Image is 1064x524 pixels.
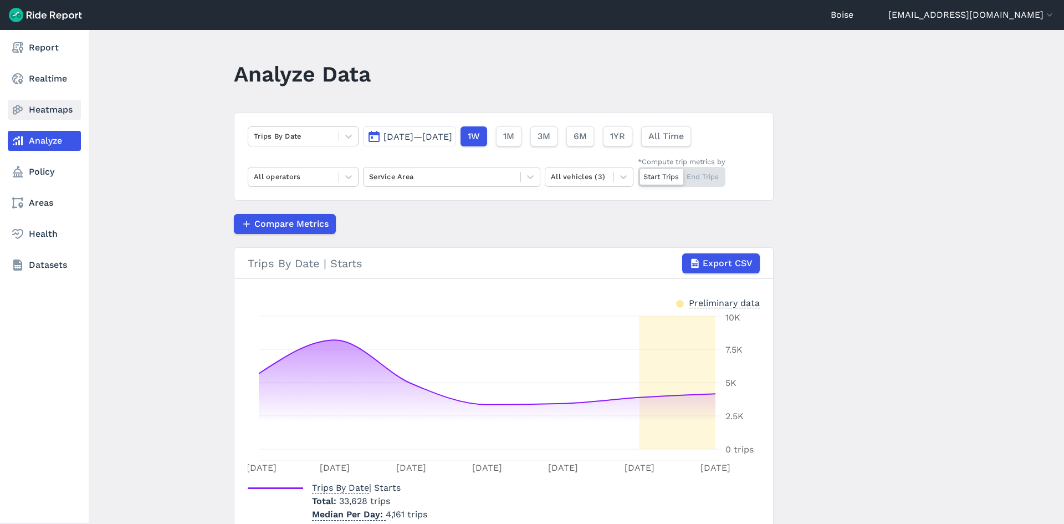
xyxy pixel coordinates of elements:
button: 6M [566,126,594,146]
a: Heatmaps [8,100,81,120]
span: 1YR [610,130,625,143]
span: 6M [574,130,587,143]
p: 4,161 trips [312,508,427,521]
div: Trips By Date | Starts [248,253,760,273]
tspan: [DATE] [320,462,350,473]
a: Areas [8,193,81,213]
button: 1W [461,126,487,146]
div: *Compute trip metrics by [638,156,725,167]
tspan: [DATE] [247,462,277,473]
tspan: [DATE] [625,462,654,473]
span: Median Per Day [312,506,386,521]
span: All Time [648,130,684,143]
button: Compare Metrics [234,214,336,234]
tspan: 7.5K [725,344,743,355]
button: 1YR [603,126,632,146]
span: 3M [538,130,550,143]
button: [EMAIL_ADDRESS][DOMAIN_NAME] [888,8,1055,22]
a: Analyze [8,131,81,151]
span: | Starts [312,482,401,493]
button: Export CSV [682,253,760,273]
tspan: [DATE] [396,462,426,473]
a: Health [8,224,81,244]
span: [DATE]—[DATE] [383,131,452,142]
a: Policy [8,162,81,182]
tspan: [DATE] [700,462,730,473]
span: Export CSV [703,257,753,270]
span: Compare Metrics [254,217,329,231]
tspan: [DATE] [472,462,502,473]
tspan: 2.5K [725,411,744,421]
tspan: 5K [725,378,736,388]
tspan: 0 trips [725,444,754,455]
a: Datasets [8,255,81,275]
span: 33,628 trips [339,496,390,506]
img: Ride Report [9,8,82,22]
span: Trips By Date [312,479,369,494]
a: Boise [831,8,853,22]
button: All Time [641,126,691,146]
span: 1W [468,130,480,143]
a: Realtime [8,69,81,89]
a: Report [8,38,81,58]
tspan: [DATE] [548,462,578,473]
button: 1M [496,126,521,146]
button: 3M [530,126,557,146]
span: 1M [503,130,514,143]
div: Preliminary data [689,297,760,308]
button: [DATE]—[DATE] [363,126,456,146]
span: Total [312,496,339,506]
tspan: 10K [725,312,740,323]
h1: Analyze Data [234,59,371,89]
